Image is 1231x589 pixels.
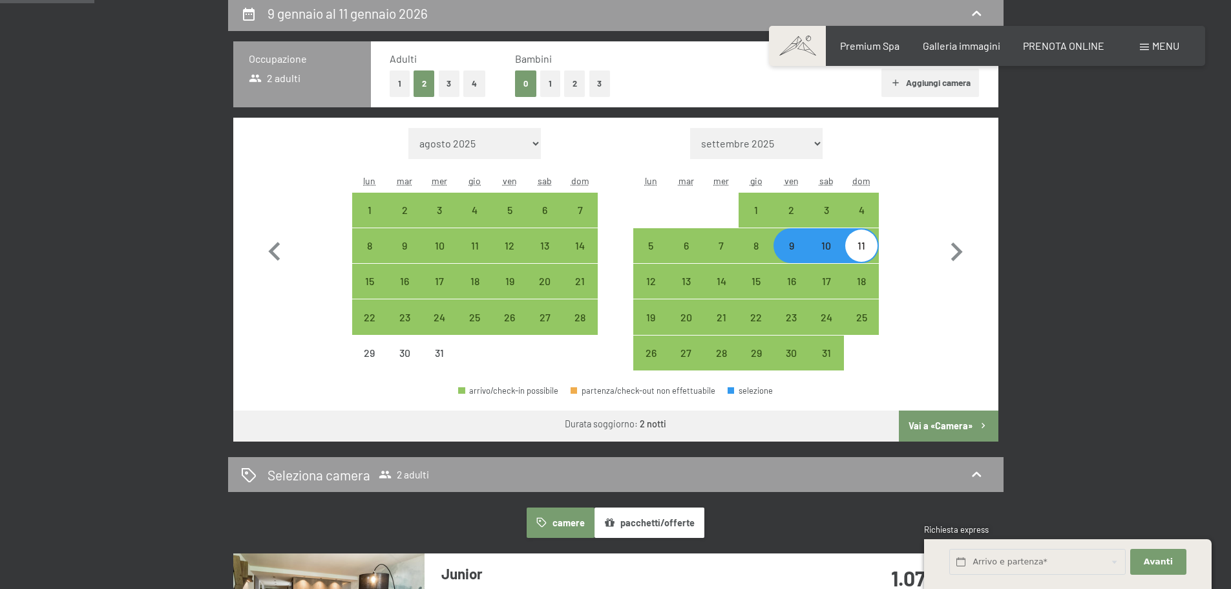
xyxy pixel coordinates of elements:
div: Mon Jan 19 2026 [633,299,668,334]
div: arrivo/check-in possibile [669,264,704,299]
h2: Seleziona camera [268,466,370,484]
div: 17 [810,276,843,308]
div: arrivo/check-in possibile [387,299,422,334]
div: arrivo/check-in possibile [773,228,808,263]
div: arrivo/check-in possibile [562,264,597,299]
div: 30 [388,348,421,380]
abbr: mercoledì [713,175,729,186]
span: Richiesta express [924,524,989,535]
div: 8 [740,241,772,273]
div: Wed Dec 03 2025 [422,193,457,228]
div: arrivo/check-in possibile [704,299,739,334]
div: arrivo/check-in possibile [739,299,773,334]
div: 31 [423,348,456,380]
div: 27 [670,348,702,380]
abbr: mercoledì [432,175,447,186]
div: Sun Jan 04 2026 [844,193,879,228]
div: Wed Jan 07 2026 [704,228,739,263]
button: 0 [515,70,536,97]
div: 21 [705,312,737,345]
div: 1 [353,205,386,237]
span: Adulti [390,52,417,65]
div: Sat Jan 10 2026 [809,228,844,263]
div: Wed Dec 10 2025 [422,228,457,263]
h3: Occupazione [249,52,355,66]
div: Tue Jan 20 2026 [669,299,704,334]
div: 14 [563,241,596,273]
div: 19 [635,312,667,345]
button: 3 [589,70,611,97]
div: arrivo/check-in possibile [739,193,773,228]
div: 31 [810,348,843,380]
button: Mese precedente [256,128,293,371]
div: 4 [459,205,491,237]
div: 30 [775,348,807,380]
div: arrivo/check-in possibile [844,299,879,334]
div: Sun Jan 25 2026 [844,299,879,334]
div: 4 [845,205,878,237]
span: Galleria immagini [923,39,1000,52]
abbr: sabato [538,175,552,186]
div: partenza/check-out non effettuabile [571,387,715,395]
div: arrivo/check-in possibile [458,387,558,395]
div: 23 [775,312,807,345]
button: 2 [414,70,435,97]
div: arrivo/check-in possibile [352,264,387,299]
div: Sat Dec 27 2025 [527,299,562,334]
div: 6 [529,205,561,237]
div: arrivo/check-in possibile [669,299,704,334]
div: Tue Dec 23 2025 [387,299,422,334]
div: arrivo/check-in possibile [352,299,387,334]
div: Mon Dec 01 2025 [352,193,387,228]
b: 2 notti [640,418,666,429]
div: Sat Jan 17 2026 [809,264,844,299]
div: 15 [740,276,772,308]
div: Mon Dec 08 2025 [352,228,387,263]
div: 16 [775,276,807,308]
div: arrivo/check-in possibile [773,193,808,228]
div: Wed Jan 14 2026 [704,264,739,299]
a: Premium Spa [840,39,900,52]
div: arrivo/check-in non effettuabile [387,336,422,370]
div: arrivo/check-in possibile [669,336,704,370]
abbr: lunedì [645,175,657,186]
div: arrivo/check-in possibile [492,264,527,299]
div: Tue Dec 02 2025 [387,193,422,228]
div: arrivo/check-in possibile [844,264,879,299]
div: Durata soggiorno: [565,418,666,431]
div: Tue Jan 06 2026 [669,228,704,263]
span: 2 adulti [249,71,301,85]
div: 15 [353,276,386,308]
button: 1 [540,70,560,97]
button: 4 [463,70,485,97]
div: arrivo/check-in possibile [809,264,844,299]
div: Sat Jan 31 2026 [809,336,844,370]
div: arrivo/check-in possibile [739,228,773,263]
div: arrivo/check-in possibile [527,299,562,334]
div: Sat Dec 20 2025 [527,264,562,299]
div: arrivo/check-in possibile [387,264,422,299]
div: arrivo/check-in possibile [809,299,844,334]
button: pacchetti/offerte [594,508,704,537]
div: Tue Dec 30 2025 [387,336,422,370]
div: 20 [529,276,561,308]
div: Wed Dec 31 2025 [422,336,457,370]
div: Fri Dec 19 2025 [492,264,527,299]
div: Mon Jan 12 2026 [633,264,668,299]
div: 11 [459,241,491,273]
div: arrivo/check-in non effettuabile [422,336,457,370]
div: arrivo/check-in possibile [739,264,773,299]
div: Thu Jan 08 2026 [739,228,773,263]
div: 24 [810,312,843,345]
div: arrivo/check-in possibile [844,193,879,228]
abbr: lunedì [363,175,375,186]
div: 19 [494,276,526,308]
div: arrivo/check-in possibile [458,299,492,334]
abbr: martedì [679,175,694,186]
div: arrivo/check-in possibile [704,228,739,263]
div: arrivo/check-in possibile [458,228,492,263]
div: arrivo/check-in non effettuabile [352,336,387,370]
div: arrivo/check-in possibile [562,193,597,228]
div: Sun Dec 21 2025 [562,264,597,299]
div: 22 [740,312,772,345]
